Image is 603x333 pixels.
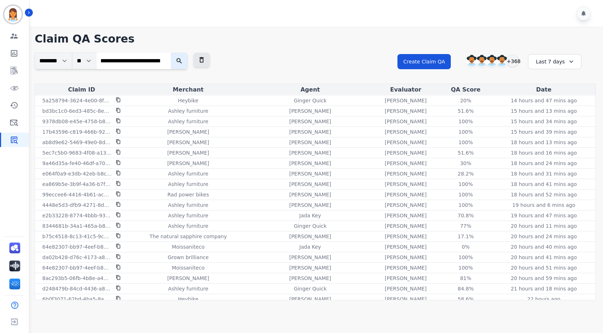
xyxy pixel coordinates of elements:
div: 84.8% [449,285,482,292]
p: [PERSON_NAME] [289,201,331,209]
p: Ashley furniture [168,212,208,219]
p: Ashley furniture [168,222,208,230]
p: [PERSON_NAME] [289,191,331,198]
p: 17b43596-c819-466b-9248-397843ff71b5 [42,128,111,136]
p: 20 hours and 11 mins ago [511,222,577,230]
p: 8344681b-34a1-465a-b867-831f970bf34f [42,222,111,230]
p: [PERSON_NAME] [385,275,427,282]
div: 30% [449,160,482,167]
p: 18 hours and 31 mins ago [511,170,577,177]
p: 20 hours and 24 mins ago [511,233,577,240]
p: [PERSON_NAME] [385,181,427,188]
p: Ginger Quick [294,222,327,230]
p: 4448e5d3-dfb9-4271-8dd3-7832540f378a [42,201,111,209]
p: [PERSON_NAME] [385,264,427,271]
p: The natural sapphire company [150,233,227,240]
div: 51.6% [449,107,482,115]
div: 81% [449,275,482,282]
div: 100% [449,264,482,271]
p: 15 hours and 34 mins ago [511,118,577,125]
p: 9a46d35a-fe40-46df-a702-969741cd4c4b [42,160,111,167]
p: [PERSON_NAME] [385,201,427,209]
p: b75c4518-8c13-41c5-9cd1-33938c8f666e [42,233,111,240]
div: 100% [449,254,482,261]
p: 18 hours and 52 mins ago [511,191,577,198]
p: Ashley furniture [168,118,208,125]
button: Create Claim QA [397,54,451,69]
p: [PERSON_NAME] [289,139,331,146]
p: Ashley furniture [168,285,208,292]
p: e2b33228-8774-4bbb-9348-1c08396c5885 [42,212,111,219]
p: Grown brilliance [168,254,209,261]
p: 18 hours and 16 mins ago [511,149,577,156]
p: Jada Key [299,243,321,250]
p: 15 hours and 39 mins ago [511,128,577,136]
p: [PERSON_NAME] [289,254,331,261]
p: bd3bc1c0-6ed3-485c-8e35-a5154fee0c92 [42,107,111,115]
p: [PERSON_NAME] [167,139,209,146]
p: 64e82307-bb97-4eef-b8ab-bf2356df7aaf [42,264,111,271]
div: 28.2% [449,170,482,177]
div: +368 [506,55,519,67]
p: 20 hours and 41 mins ago [511,254,577,261]
p: 14 hours and 47 mins ago [511,97,577,104]
div: 0% [449,243,482,250]
p: [PERSON_NAME] [385,170,427,177]
p: Ginger Quick [294,285,327,292]
p: [PERSON_NAME] [385,107,427,115]
p: d248479b-84cd-4436-a850-1f3d5456e35b [42,285,111,292]
p: 22 hours ago [527,296,560,303]
div: Merchant [129,85,247,94]
p: Heybike [178,296,198,303]
p: [PERSON_NAME] [289,170,331,177]
p: Jada Key [299,212,321,219]
div: Date [494,85,594,94]
p: [PERSON_NAME] [167,149,209,156]
p: [PERSON_NAME] [289,149,331,156]
p: [PERSON_NAME] [385,97,427,104]
p: [PERSON_NAME] [385,222,427,230]
p: [PERSON_NAME] [289,296,331,303]
div: 100% [449,201,482,209]
p: 18 hours and 41 mins ago [511,181,577,188]
div: 20% [449,97,482,104]
p: 6b0f3071-62bd-4ba5-8a37-cb7925dfa011 [42,296,111,303]
p: [PERSON_NAME] [385,285,427,292]
p: [PERSON_NAME] [385,212,427,219]
p: 19 hours and 47 mins ago [511,212,577,219]
p: [PERSON_NAME] [385,128,427,136]
p: [PERSON_NAME] [289,275,331,282]
div: 100% [449,181,482,188]
div: 17.1% [449,233,482,240]
div: 100% [449,128,482,136]
p: [PERSON_NAME] [385,191,427,198]
div: 58.6% [449,296,482,303]
p: [PERSON_NAME] [167,128,209,136]
p: [PERSON_NAME] [385,243,427,250]
div: 51.6% [449,149,482,156]
p: 18 hours and 24 mins ago [511,160,577,167]
p: [PERSON_NAME] [289,107,331,115]
p: 5ec7c5b0-9683-4f08-a133-70226b4d3ee3 [42,149,111,156]
p: [PERSON_NAME] [289,233,331,240]
p: [PERSON_NAME] [167,275,209,282]
div: Claim ID [36,85,127,94]
p: 64e82307-bb97-4eef-b8ab-bf2356df7aaf [42,243,111,250]
p: 8ac293b5-06fb-4b8e-a4bb-6af74ef041f3 [42,275,111,282]
p: 9378db08-e45e-4758-b894-182461775b54 [42,118,111,125]
p: [PERSON_NAME] [289,160,331,167]
div: 77% [449,222,482,230]
p: 20 hours and 40 mins ago [511,243,577,250]
p: [PERSON_NAME] [289,264,331,271]
p: [PERSON_NAME] [289,128,331,136]
p: Ginger Quick [294,97,327,104]
p: 99eccee6-4416-4b61-ac25-1ad3a39bd925 [42,191,111,198]
p: [PERSON_NAME] [385,149,427,156]
p: e064f0a9-e3db-42eb-b8c5-d708d673fb46 [42,170,111,177]
p: 18 hours and 13 mins ago [511,139,577,146]
p: 20 hours and 59 mins ago [511,275,577,282]
div: Evaluator [374,85,438,94]
p: [PERSON_NAME] [289,181,331,188]
p: 15 hours and 13 mins ago [511,107,577,115]
p: Ashley furniture [168,181,208,188]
